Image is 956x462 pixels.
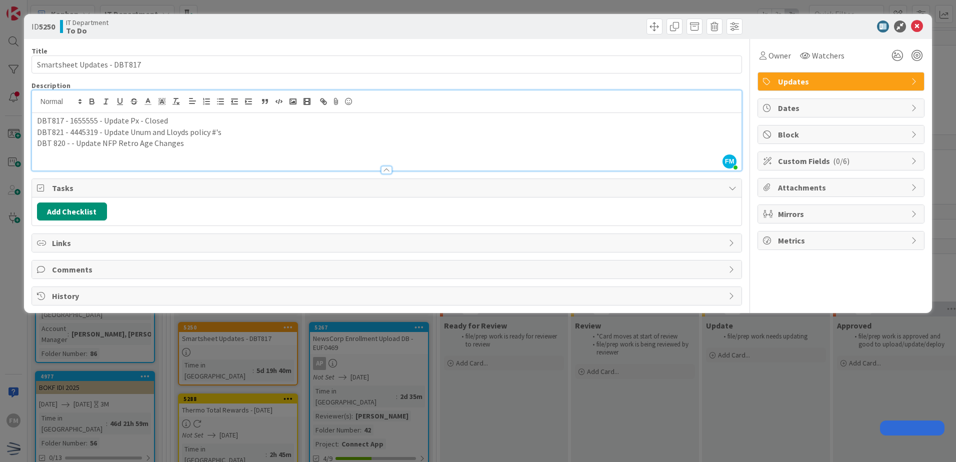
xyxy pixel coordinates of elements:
button: Add Checklist [37,202,107,220]
span: Metrics [778,234,906,246]
span: Updates [778,75,906,87]
p: DBT 820 - - Update NFP Retro Age Changes [37,137,736,149]
span: Attachments [778,181,906,193]
span: Custom Fields [778,155,906,167]
b: To Do [66,26,108,34]
p: DBT817 - 1655555 - Update Px - Closed [37,115,736,126]
span: Watchers [812,49,844,61]
span: Links [52,237,723,249]
span: Mirrors [778,208,906,220]
input: type card name here... [31,55,742,73]
span: FM [722,154,736,168]
span: History [52,290,723,302]
p: DBT821 - 4445319 - Update Unum and Lloyds policy #'s [37,126,736,138]
span: ID [31,20,55,32]
span: Dates [778,102,906,114]
label: Title [31,46,47,55]
span: Owner [768,49,791,61]
span: Block [778,128,906,140]
span: Tasks [52,182,723,194]
span: Description [31,81,70,90]
span: Comments [52,263,723,275]
span: ( 0/6 ) [833,156,849,166]
b: 5250 [39,21,55,31]
span: IT Department [66,18,108,26]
